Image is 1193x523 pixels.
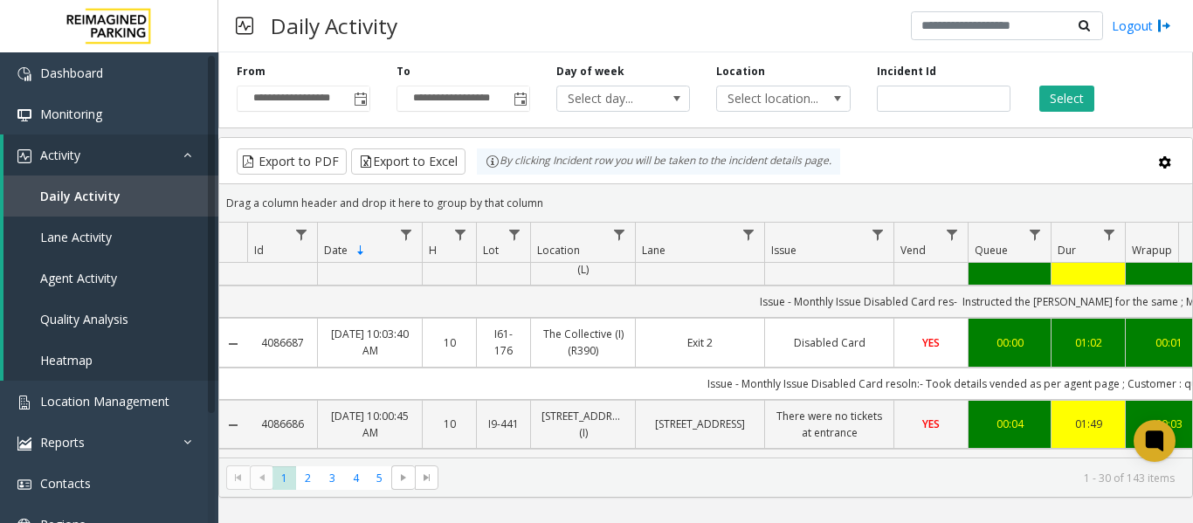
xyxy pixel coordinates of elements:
[344,466,368,490] span: Page 4
[433,334,465,351] a: 10
[40,65,103,81] span: Dashboard
[17,67,31,81] img: 'icon'
[1024,223,1047,246] a: Queue Filter Menu
[3,340,218,381] a: Heatmap
[391,465,415,490] span: Go to the next page
[395,223,418,246] a: Date Filter Menu
[877,64,936,79] label: Incident Id
[3,258,218,299] a: Agent Activity
[429,243,437,258] span: H
[17,108,31,122] img: 'icon'
[1157,17,1171,35] img: logout
[328,326,411,359] a: [DATE] 10:03:40 AM
[397,64,410,79] label: To
[1058,243,1076,258] span: Dur
[905,334,957,351] a: YES
[237,64,265,79] label: From
[296,466,320,490] span: Page 2
[556,64,624,79] label: Day of week
[368,466,391,490] span: Page 5
[737,223,761,246] a: Lane Filter Menu
[219,188,1192,218] div: Drag a column header and drop it here to group by that column
[3,299,218,340] a: Quality Analysis
[449,471,1175,485] kendo-pager-info: 1 - 30 of 143 items
[3,134,218,175] a: Activity
[350,86,369,111] span: Toggle popup
[1132,243,1172,258] span: Wrapup
[3,217,218,258] a: Lane Activity
[716,64,765,79] label: Location
[219,223,1192,458] div: Data table
[236,4,253,47] img: pageIcon
[17,396,31,409] img: 'icon'
[557,86,663,111] span: Select day...
[237,148,347,175] button: Export to PDF
[486,155,500,169] img: infoIcon.svg
[449,223,472,246] a: H Filter Menu
[397,471,410,485] span: Go to the next page
[258,334,307,351] a: 4086687
[1112,17,1171,35] a: Logout
[1062,416,1114,432] a: 01:49
[866,223,890,246] a: Issue Filter Menu
[646,416,754,432] a: [STREET_ADDRESS]
[776,408,883,441] a: There were no tickets at entrance
[922,335,940,350] span: YES
[254,243,264,258] span: Id
[487,326,520,359] a: I61-176
[272,466,296,490] span: Page 1
[646,334,754,351] a: Exit 2
[40,393,169,409] span: Location Management
[537,243,580,258] span: Location
[219,337,247,351] a: Collapse Details
[40,475,91,492] span: Contacts
[328,408,411,441] a: [DATE] 10:00:45 AM
[17,478,31,492] img: 'icon'
[776,334,883,351] a: Disabled Card
[510,86,529,111] span: Toggle popup
[17,149,31,163] img: 'icon'
[40,434,85,451] span: Reports
[608,223,631,246] a: Location Filter Menu
[40,352,93,368] span: Heatmap
[324,243,348,258] span: Date
[433,416,465,432] a: 10
[354,244,368,258] span: Sortable
[3,175,218,217] a: Daily Activity
[40,270,117,286] span: Agent Activity
[17,437,31,451] img: 'icon'
[262,4,406,47] h3: Daily Activity
[219,418,247,432] a: Collapse Details
[420,471,434,485] span: Go to the last page
[258,416,307,432] a: 4086686
[771,243,796,258] span: Issue
[642,243,665,258] span: Lane
[487,416,520,432] a: I9-441
[1062,334,1114,351] a: 01:02
[905,416,957,432] a: YES
[40,147,80,163] span: Activity
[979,416,1040,432] a: 00:04
[351,148,465,175] button: Export to Excel
[290,223,314,246] a: Id Filter Menu
[40,106,102,122] span: Monitoring
[40,188,121,204] span: Daily Activity
[900,243,926,258] span: Vend
[922,416,940,431] span: YES
[717,86,823,111] span: Select location...
[40,311,128,327] span: Quality Analysis
[975,243,1008,258] span: Queue
[503,223,527,246] a: Lot Filter Menu
[415,465,438,490] span: Go to the last page
[541,408,624,441] a: [STREET_ADDRESS] (I)
[483,243,499,258] span: Lot
[541,326,624,359] a: The Collective (I) (R390)
[979,334,1040,351] a: 00:00
[1098,223,1121,246] a: Dur Filter Menu
[1039,86,1094,112] button: Select
[321,466,344,490] span: Page 3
